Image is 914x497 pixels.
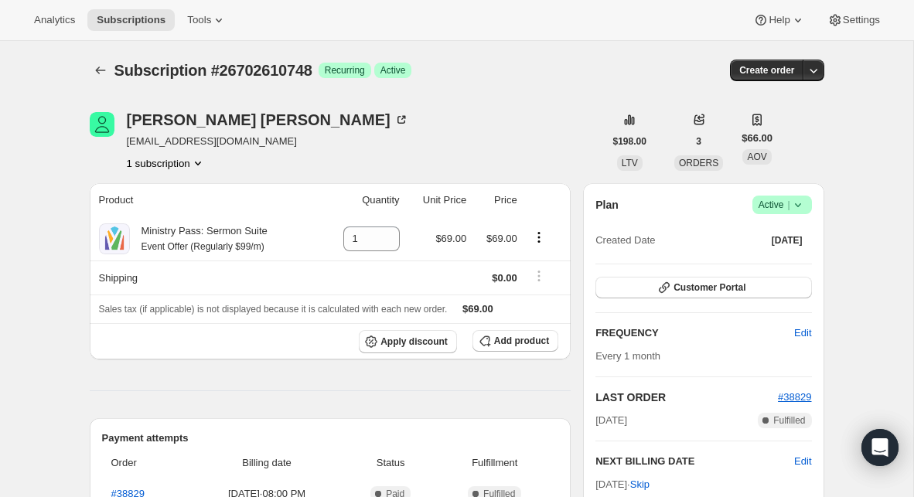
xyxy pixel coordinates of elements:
button: Subscriptions [87,9,175,31]
button: Apply discount [359,330,457,353]
span: | [787,199,790,211]
button: Customer Portal [595,277,811,298]
span: Vincent Waln [90,112,114,137]
span: $69.00 [435,233,466,244]
button: Create order [730,60,803,81]
button: Shipping actions [527,267,551,284]
div: [PERSON_NAME] [PERSON_NAME] [127,112,409,128]
button: Subscriptions [90,60,111,81]
span: $69.00 [462,303,493,315]
span: Help [769,14,790,26]
button: Add product [472,330,558,352]
span: Fulfillment [440,455,549,471]
span: Active [759,197,806,213]
span: Settings [843,14,880,26]
button: Edit [794,454,811,469]
span: Tools [187,14,211,26]
span: Status [350,455,431,471]
img: product img [99,223,130,254]
span: [DATE] [772,234,803,247]
h2: NEXT BILLING DATE [595,454,794,469]
button: Help [744,9,814,31]
div: Open Intercom Messenger [861,429,899,466]
span: Subscriptions [97,14,165,26]
span: ORDERS [679,158,718,169]
button: [DATE] [762,230,812,251]
span: LTV [622,158,638,169]
h2: FREQUENCY [595,325,794,341]
span: Customer Portal [674,281,745,294]
span: Active [380,64,406,77]
span: Created Date [595,233,655,248]
button: Analytics [25,9,84,31]
span: $198.00 [613,135,646,148]
span: Analytics [34,14,75,26]
th: Unit Price [404,183,472,217]
span: [EMAIL_ADDRESS][DOMAIN_NAME] [127,134,409,149]
span: Sales tax (if applicable) is not displayed because it is calculated with each new order. [99,304,448,315]
th: Order [102,446,189,480]
button: Settings [818,9,889,31]
button: Edit [785,321,820,346]
span: $0.00 [492,272,517,284]
span: Billing date [193,455,341,471]
span: $69.00 [486,233,517,244]
button: 3 [687,131,711,152]
span: Subscription #26702610748 [114,62,312,79]
a: #38829 [778,391,811,403]
h2: Payment attempts [102,431,559,446]
button: $198.00 [604,131,656,152]
button: Product actions [527,229,551,246]
span: [DATE] [595,413,627,428]
span: [DATE] · [595,478,650,490]
span: Every 1 month [595,350,660,362]
span: Create order [739,64,794,77]
button: Product actions [127,155,206,171]
small: Event Offer (Regularly $99/m) [142,241,264,252]
span: Apply discount [380,335,448,348]
th: Price [471,183,522,217]
th: Shipping [90,260,321,294]
th: Product [90,183,321,217]
span: Fulfilled [773,414,805,427]
span: Edit [794,325,811,341]
h2: LAST ORDER [595,390,778,405]
button: #38829 [778,390,811,405]
th: Quantity [321,183,404,217]
span: $66.00 [742,131,772,146]
h2: Plan [595,197,619,213]
span: 3 [696,135,701,148]
span: AOV [747,151,766,162]
span: Skip [630,477,650,492]
span: Recurring [325,64,365,77]
button: Skip [621,472,659,497]
div: Ministry Pass: Sermon Suite [130,223,268,254]
span: Add product [494,335,549,347]
button: Tools [178,9,236,31]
